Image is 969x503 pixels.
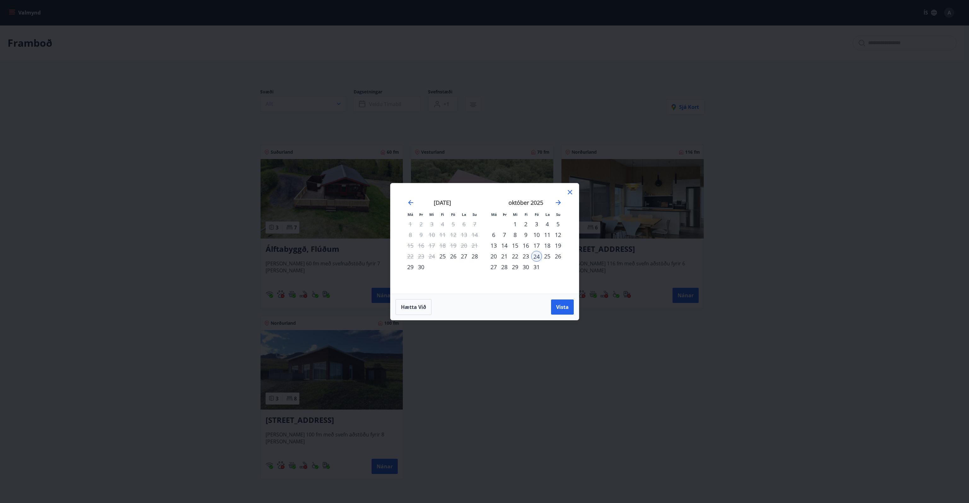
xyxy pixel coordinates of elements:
[488,229,499,240] div: 6
[531,229,542,240] td: Choose föstudagur, 10. október 2025 as your check-out date. It’s available.
[531,229,542,240] div: 10
[551,299,574,315] button: Vista
[531,251,542,262] div: 24
[405,262,416,272] div: 29
[426,251,437,262] td: Not available. miðvikudagur, 24. september 2025
[448,240,459,251] td: Not available. föstudagur, 19. september 2025
[510,240,520,251] td: Choose miðvikudagur, 15. október 2025 as your check-out date. It’s available.
[416,240,426,251] td: Not available. þriðjudagur, 16. september 2025
[469,219,480,229] td: Not available. sunnudagur, 7. september 2025
[513,212,518,217] small: Mi
[531,219,542,229] td: Choose föstudagur, 3. október 2025 as your check-out date. It’s available.
[520,262,531,272] td: Choose fimmtudagur, 30. október 2025 as your check-out date. It’s available.
[531,251,542,262] td: Selected as start date. föstudagur, 24. október 2025
[499,240,510,251] td: Choose þriðjudagur, 14. október 2025 as your check-out date. It’s available.
[429,212,434,217] small: Mi
[510,251,520,262] div: 22
[448,219,459,229] td: Not available. föstudagur, 5. september 2025
[542,240,553,251] td: Choose laugardagur, 18. október 2025 as your check-out date. It’s available.
[542,229,553,240] div: 11
[426,219,437,229] td: Not available. miðvikudagur, 3. september 2025
[531,219,542,229] div: 3
[437,240,448,251] td: Not available. fimmtudagur, 18. september 2025
[553,229,563,240] td: Choose sunnudagur, 12. október 2025 as your check-out date. It’s available.
[553,251,563,262] td: Choose sunnudagur, 26. október 2025 as your check-out date. It’s available.
[542,219,553,229] div: 4
[398,191,571,286] div: Calendar
[520,262,531,272] div: 30
[510,251,520,262] td: Choose miðvikudagur, 22. október 2025 as your check-out date. It’s available.
[525,212,528,217] small: Fi
[426,240,437,251] td: Not available. miðvikudagur, 17. september 2025
[499,262,510,272] div: 28
[473,212,477,217] small: Su
[508,199,543,206] strong: október 2025
[448,229,459,240] td: Not available. föstudagur, 12. september 2025
[499,229,510,240] div: 7
[419,212,423,217] small: Þr
[401,304,426,311] span: Hætta við
[469,251,480,262] td: Choose sunnudagur, 28. september 2025 as your check-out date. It’s available.
[542,251,553,262] td: Choose laugardagur, 25. október 2025 as your check-out date. It’s available.
[437,251,448,262] td: Choose fimmtudagur, 25. september 2025 as your check-out date. It’s available.
[437,229,448,240] td: Not available. fimmtudagur, 11. september 2025
[469,251,480,262] div: 28
[416,251,426,262] td: Not available. þriðjudagur, 23. september 2025
[531,240,542,251] div: 17
[426,229,437,240] td: Not available. miðvikudagur, 10. september 2025
[416,262,426,272] td: Choose þriðjudagur, 30. september 2025 as your check-out date. It’s available.
[520,240,531,251] div: 16
[416,229,426,240] td: Not available. þriðjudagur, 9. september 2025
[488,262,499,272] div: 27
[553,251,563,262] div: 26
[520,251,531,262] td: Choose fimmtudagur, 23. október 2025 as your check-out date. It’s available.
[459,229,469,240] td: Not available. laugardagur, 13. september 2025
[488,240,499,251] td: Choose mánudagur, 13. október 2025 as your check-out date. It’s available.
[499,262,510,272] td: Choose þriðjudagur, 28. október 2025 as your check-out date. It’s available.
[488,229,499,240] td: Choose mánudagur, 6. október 2025 as your check-out date. It’s available.
[542,229,553,240] td: Choose laugardagur, 11. október 2025 as your check-out date. It’s available.
[416,219,426,229] td: Not available. þriðjudagur, 2. september 2025
[462,212,466,217] small: La
[407,199,414,206] div: Move backward to switch to the previous month.
[448,251,459,262] div: 26
[545,212,550,217] small: La
[510,262,520,272] div: 29
[459,240,469,251] td: Not available. laugardagur, 20. september 2025
[441,212,444,217] small: Fi
[488,262,499,272] td: Choose mánudagur, 27. október 2025 as your check-out date. It’s available.
[416,262,426,272] div: 30
[542,251,553,262] div: 25
[405,229,416,240] td: Not available. mánudagur, 8. september 2025
[553,240,563,251] td: Choose sunnudagur, 19. október 2025 as your check-out date. It’s available.
[396,299,432,315] button: Hætta við
[556,212,561,217] small: Su
[510,240,520,251] div: 15
[499,229,510,240] td: Choose þriðjudagur, 7. október 2025 as your check-out date. It’s available.
[553,219,563,229] td: Choose sunnudagur, 5. október 2025 as your check-out date. It’s available.
[469,240,480,251] td: Not available. sunnudagur, 21. september 2025
[459,219,469,229] td: Not available. laugardagur, 6. september 2025
[499,251,510,262] td: Choose þriðjudagur, 21. október 2025 as your check-out date. It’s available.
[503,212,507,217] small: Þr
[451,212,455,217] small: Fö
[510,219,520,229] div: 1
[520,229,531,240] td: Choose fimmtudagur, 9. október 2025 as your check-out date. It’s available.
[556,304,569,311] span: Vista
[459,251,469,262] div: 27
[448,251,459,262] td: Choose föstudagur, 26. september 2025 as your check-out date. It’s available.
[542,219,553,229] td: Choose laugardagur, 4. október 2025 as your check-out date. It’s available.
[510,229,520,240] div: 8
[531,262,542,272] td: Choose föstudagur, 31. október 2025 as your check-out date. It’s available.
[491,212,497,217] small: Má
[553,229,563,240] div: 12
[520,240,531,251] td: Choose fimmtudagur, 16. október 2025 as your check-out date. It’s available.
[510,262,520,272] td: Choose miðvikudagur, 29. október 2025 as your check-out date. It’s available.
[405,240,416,251] td: Not available. mánudagur, 15. september 2025
[553,219,563,229] div: 5
[510,219,520,229] td: Choose miðvikudagur, 1. október 2025 as your check-out date. It’s available.
[459,251,469,262] td: Choose laugardagur, 27. september 2025 as your check-out date. It’s available.
[535,212,539,217] small: Fö
[510,229,520,240] td: Choose miðvikudagur, 8. október 2025 as your check-out date. It’s available.
[531,240,542,251] td: Choose föstudagur, 17. október 2025 as your check-out date. It’s available.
